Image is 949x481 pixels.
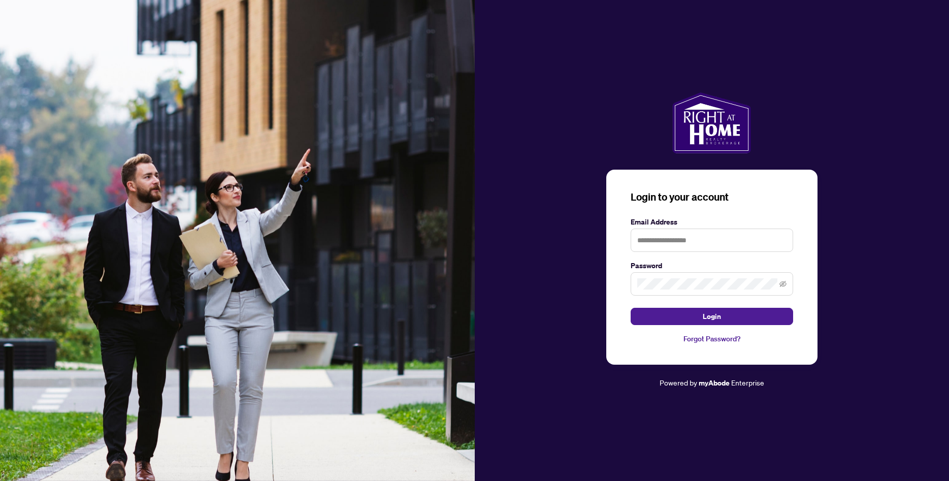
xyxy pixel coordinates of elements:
[631,260,793,271] label: Password
[631,190,793,204] h3: Login to your account
[779,280,787,287] span: eye-invisible
[631,333,793,344] a: Forgot Password?
[703,308,721,325] span: Login
[699,377,730,389] a: myAbode
[672,92,751,153] img: ma-logo
[631,216,793,228] label: Email Address
[660,378,697,387] span: Powered by
[731,378,764,387] span: Enterprise
[631,308,793,325] button: Login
